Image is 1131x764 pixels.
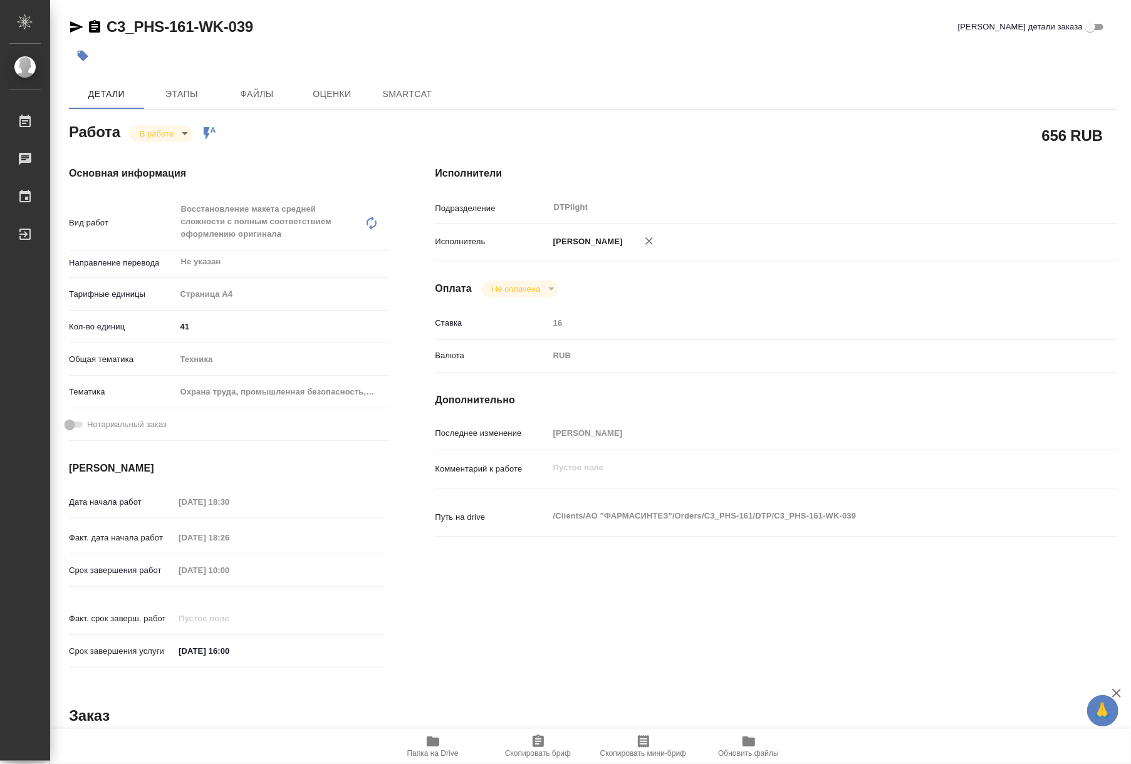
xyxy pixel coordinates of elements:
[175,317,389,336] input: ✎ Введи что-нибудь
[407,749,459,758] span: Папка на Drive
[549,424,1060,442] input: Пустое поле
[87,418,167,431] span: Нотариальный заказ
[435,393,1117,408] h4: Дополнительно
[488,284,544,294] button: Не оплачена
[174,609,284,627] input: Пустое поле
[174,493,284,511] input: Пустое поле
[718,749,779,758] span: Обновить файлы
[549,235,623,248] p: [PERSON_NAME]
[435,235,548,248] p: Исполнитель
[482,281,559,297] div: В работе
[486,729,591,764] button: Скопировать бриф
[69,532,174,544] p: Факт. дата начала работ
[435,166,1117,181] h4: Исполнители
[435,463,548,475] p: Комментарий к работе
[69,217,175,229] p: Вид работ
[69,257,175,269] p: Направление перевода
[174,561,284,579] input: Пустое поле
[130,125,192,142] div: В работе
[505,749,571,758] span: Скопировать бриф
[69,564,174,577] p: Срок завершения работ
[175,381,389,403] div: Охрана труда, промышленная безопасность, экология и стандартизация
[69,612,174,625] p: Факт. срок заверш. работ
[175,349,389,370] div: Техника
[435,281,472,296] h4: Оплата
[696,729,801,764] button: Обновить файлы
[549,345,1060,366] div: RUB
[87,19,102,34] button: Скопировать ссылку
[435,511,548,524] p: Путь на drive
[69,120,120,142] h2: Работа
[958,21,1083,33] span: [PERSON_NAME] детали заказа
[69,42,96,70] button: Добавить тэг
[69,166,385,181] h4: Основная информация
[1092,698,1113,724] span: 🙏
[136,128,177,139] button: В работе
[1042,125,1103,146] h2: 656 RUB
[152,86,212,102] span: Этапы
[69,321,175,333] p: Кол-во единиц
[227,86,287,102] span: Файлы
[435,349,548,362] p: Валюта
[435,202,548,215] p: Подразделение
[635,227,663,255] button: Удалить исполнителя
[600,749,686,758] span: Скопировать мини-бриф
[435,317,548,329] p: Ставка
[107,18,253,35] a: C3_PHS-161-WK-039
[549,314,1060,332] input: Пустое поле
[69,19,84,34] button: Скопировать ссылку для ЯМессенджера
[302,86,362,102] span: Оценки
[174,642,284,660] input: ✎ Введи что-нибудь
[1087,695,1118,726] button: 🙏
[435,427,548,440] p: Последнее изменение
[377,86,437,102] span: SmartCat
[69,496,174,508] p: Дата начала работ
[69,386,175,398] p: Тематика
[69,288,175,301] p: Тарифные единицы
[175,284,389,305] div: Страница А4
[549,505,1060,527] textarea: /Clients/АО "ФАРМАСИНТЕЗ"/Orders/C3_PHS-161/DTP/C3_PHS-161-WK-039
[69,353,175,366] p: Общая тематика
[76,86,137,102] span: Детали
[591,729,696,764] button: Скопировать мини-бриф
[69,706,110,726] h2: Заказ
[380,729,486,764] button: Папка на Drive
[69,645,174,658] p: Срок завершения услуги
[69,461,385,476] h4: [PERSON_NAME]
[174,529,284,547] input: Пустое поле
